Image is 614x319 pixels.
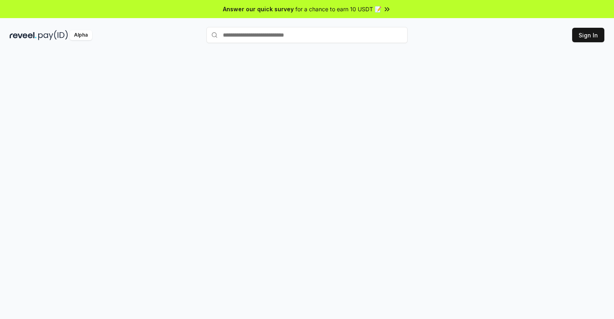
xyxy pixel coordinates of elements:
[70,30,92,40] div: Alpha
[223,5,294,13] span: Answer our quick survey
[38,30,68,40] img: pay_id
[572,28,604,42] button: Sign In
[295,5,381,13] span: for a chance to earn 10 USDT 📝
[10,30,37,40] img: reveel_dark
